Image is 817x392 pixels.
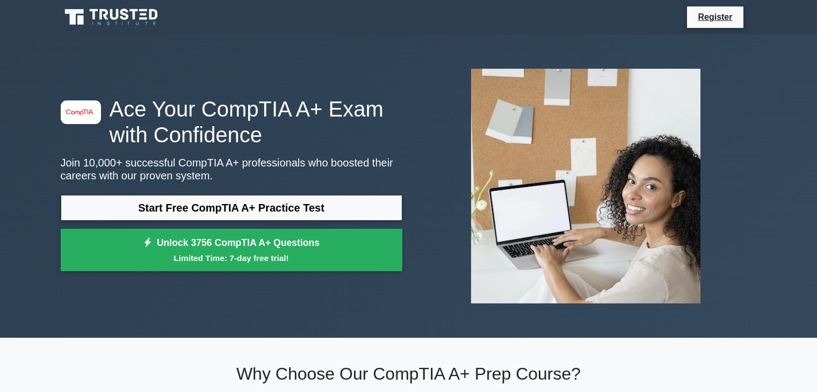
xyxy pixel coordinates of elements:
h2: Why Choose Our CompTIA A+ Prep Course? [61,364,757,384]
a: Unlock 3756 CompTIA A+ QuestionsLimited Time: 7-day free trial! [61,229,402,272]
a: Start Free CompTIA A+ Practice Test [61,195,402,221]
h1: Ace Your CompTIA A+ Exam with Confidence [61,96,402,148]
a: Register [691,10,739,24]
p: Join 10,000+ successful CompTIA A+ professionals who boosted their careers with our proven system. [61,156,402,182]
small: Limited Time: 7-day free trial! [74,252,389,264]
